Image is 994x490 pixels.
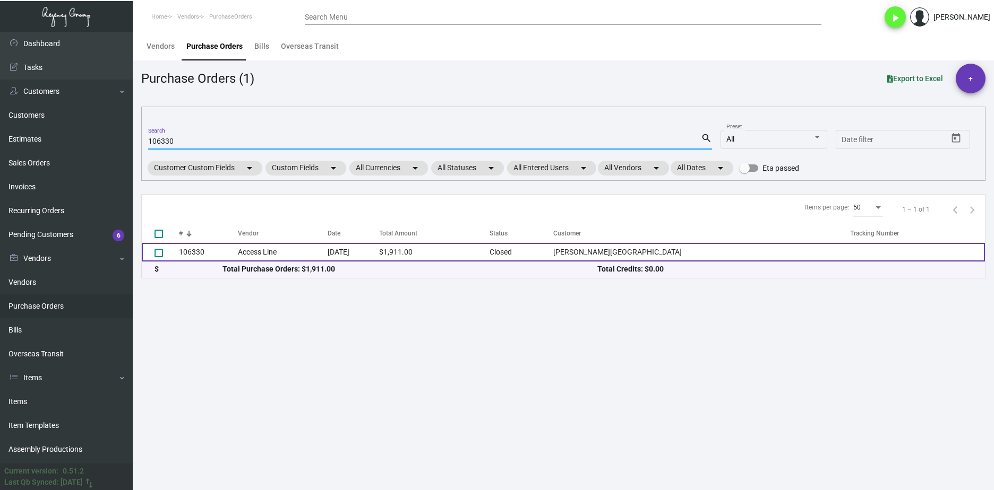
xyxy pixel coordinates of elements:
[328,243,379,261] td: [DATE]
[379,243,490,261] td: $1,911.00
[842,136,875,144] input: Start date
[349,161,428,176] mat-chip: All Currencies
[179,243,238,261] td: 106330
[889,12,902,24] i: play_arrow
[148,161,262,176] mat-chip: Customer Custom Fields
[885,6,906,28] button: play_arrow
[701,132,712,145] mat-icon: search
[328,229,379,238] div: Date
[490,229,553,238] div: Status
[910,7,929,27] img: admin@bootstrapmaster.com
[485,162,498,174] mat-icon: arrow_drop_down
[490,243,553,261] td: Closed
[964,201,981,218] button: Next page
[850,229,985,238] div: Tracking Number
[265,161,346,176] mat-chip: Custom Fields
[879,69,952,88] button: Export to Excel
[179,229,183,238] div: #
[379,229,417,238] div: Total Amount
[490,229,508,238] div: Status
[238,229,259,238] div: Vendor
[238,229,328,238] div: Vendor
[147,41,175,52] div: Vendors
[805,203,849,212] div: Items per page:
[902,205,930,214] div: 1 – 1 of 1
[177,13,199,20] span: Vendors
[431,161,504,176] mat-chip: All Statuses
[726,135,734,143] span: All
[762,162,799,174] span: Eta passed
[379,229,490,238] div: Total Amount
[4,466,58,477] div: Current version:
[179,229,238,238] div: #
[853,204,861,211] span: 50
[507,161,596,176] mat-chip: All Entered Users
[884,136,935,144] input: End date
[155,264,222,275] div: $
[850,229,899,238] div: Tracking Number
[714,162,727,174] mat-icon: arrow_drop_down
[597,264,972,275] div: Total Credits: $0.00
[209,13,252,20] span: PurchaseOrders
[254,41,269,52] div: Bills
[63,466,84,477] div: 0.51.2
[598,161,669,176] mat-chip: All Vendors
[553,243,850,261] td: [PERSON_NAME][GEOGRAPHIC_DATA]
[553,229,581,238] div: Customer
[327,162,340,174] mat-icon: arrow_drop_down
[151,13,167,20] span: Home
[969,64,973,93] span: +
[238,243,328,261] td: Access Line
[887,74,943,83] span: Export to Excel
[853,204,883,212] mat-select: Items per page:
[409,162,422,174] mat-icon: arrow_drop_down
[328,229,340,238] div: Date
[933,12,990,23] div: [PERSON_NAME]
[948,130,965,147] button: Open calendar
[947,201,964,218] button: Previous page
[671,161,733,176] mat-chip: All Dates
[141,69,254,88] div: Purchase Orders (1)
[281,41,339,52] div: Overseas Transit
[577,162,590,174] mat-icon: arrow_drop_down
[956,64,986,93] button: +
[186,41,243,52] div: Purchase Orders
[650,162,663,174] mat-icon: arrow_drop_down
[243,162,256,174] mat-icon: arrow_drop_down
[4,477,83,488] div: Last Qb Synced: [DATE]
[553,229,850,238] div: Customer
[222,264,597,275] div: Total Purchase Orders: $1,911.00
